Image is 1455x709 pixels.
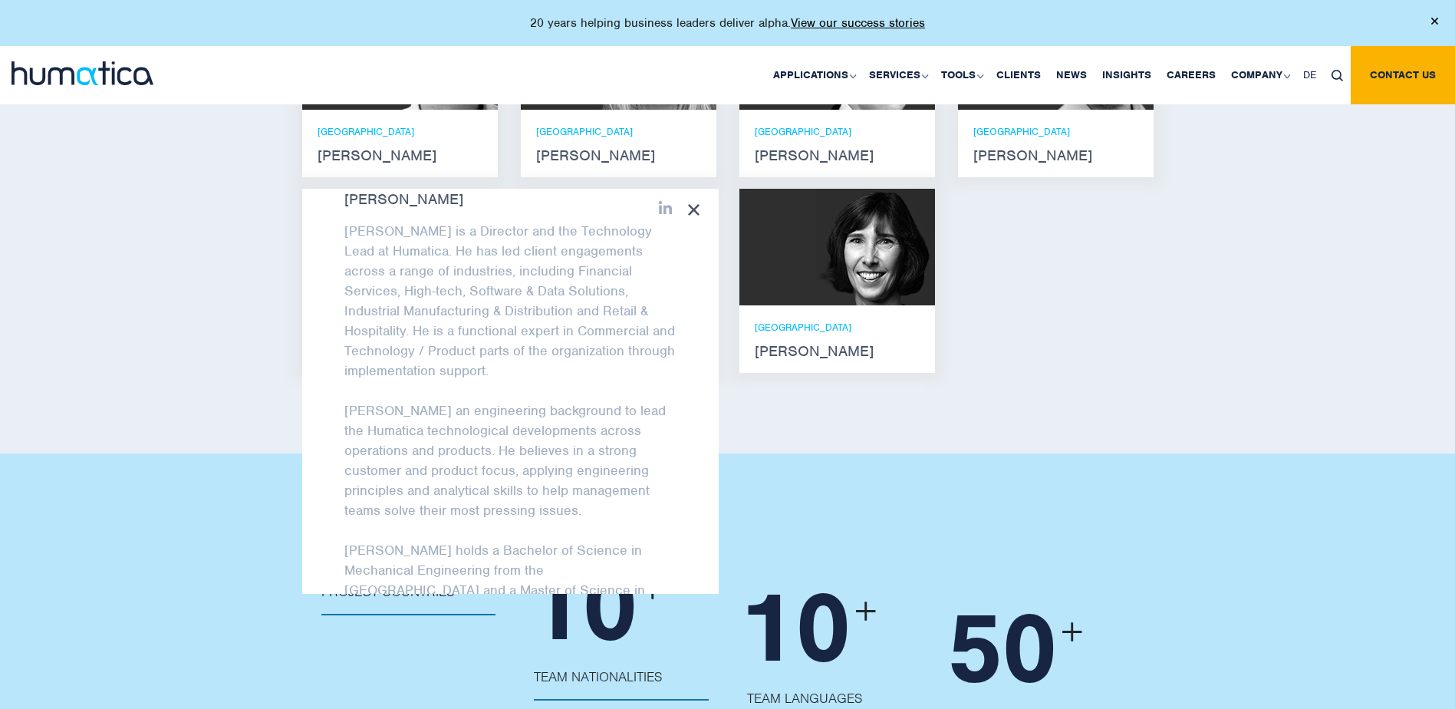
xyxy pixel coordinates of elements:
[318,150,482,162] strong: [PERSON_NAME]
[739,568,851,687] span: 10
[755,321,920,334] p: [GEOGRAPHIC_DATA]
[321,583,496,615] p: Project Countries
[344,401,676,520] p: [PERSON_NAME] an engineering background to lead the Humatica technological developments across op...
[765,46,861,104] a: Applications
[755,345,920,358] strong: [PERSON_NAME]
[536,150,701,162] strong: [PERSON_NAME]
[755,125,920,138] p: [GEOGRAPHIC_DATA]
[1295,46,1324,104] a: DE
[536,125,701,138] p: [GEOGRAPHIC_DATA]
[855,587,877,637] span: +
[1332,70,1343,81] img: search_icon
[1048,46,1095,104] a: News
[1351,46,1455,104] a: Contact us
[791,15,925,31] a: View our success stories
[946,589,1058,707] span: 50
[973,150,1138,162] strong: [PERSON_NAME]
[344,193,676,206] strong: [PERSON_NAME]
[1095,46,1159,104] a: Insights
[530,15,925,31] p: 20 years helping business leaders deliver alpha.
[1159,46,1223,104] a: Careers
[318,125,482,138] p: [GEOGRAPHIC_DATA]
[755,150,920,162] strong: [PERSON_NAME]
[989,46,1048,104] a: Clients
[973,125,1138,138] p: [GEOGRAPHIC_DATA]
[344,221,676,381] p: [PERSON_NAME] is a Director and the Technology Lead at Humatica. He has led client engagements ac...
[933,46,989,104] a: Tools
[861,46,933,104] a: Services
[344,540,676,640] p: [PERSON_NAME] holds a Bachelor of Science in Mechanical Engineering from the [GEOGRAPHIC_DATA] an...
[816,189,935,305] img: Karen Wright
[1223,46,1295,104] a: Company
[12,61,153,85] img: logo
[534,668,709,701] p: Team Nationalities
[642,566,663,615] span: +
[1303,68,1316,81] span: DE
[1062,608,1083,658] span: +
[526,546,638,665] span: 10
